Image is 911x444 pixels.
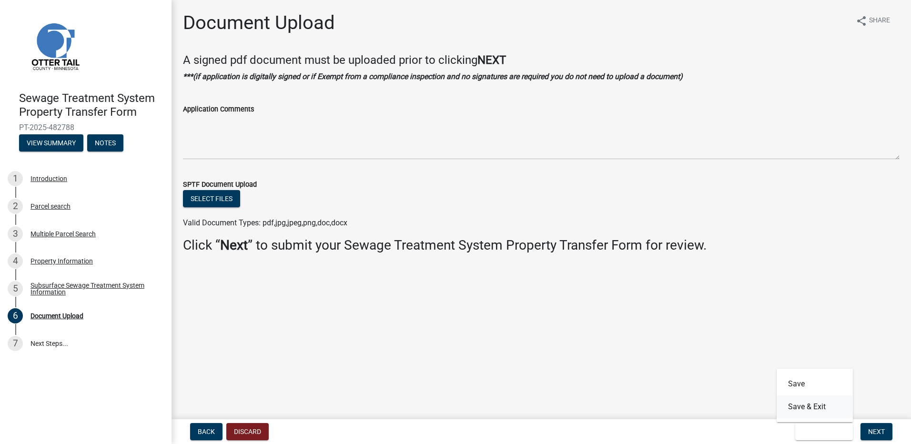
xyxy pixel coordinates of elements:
[795,423,853,440] button: Save & Exit
[8,308,23,323] div: 6
[477,53,506,67] strong: NEXT
[183,218,347,227] span: Valid Document Types: pdf,jpg,jpeg,png,doc,docx
[183,106,254,113] label: Application Comments
[777,395,853,418] button: Save & Exit
[19,91,164,119] h4: Sewage Treatment System Property Transfer Form
[868,428,885,435] span: Next
[8,281,23,296] div: 5
[198,428,215,435] span: Back
[87,134,123,151] button: Notes
[220,237,248,253] strong: Next
[30,282,156,295] div: Subsurface Sewage Treatment System Information
[183,182,257,188] label: SPTF Document Upload
[8,336,23,351] div: 7
[856,15,867,27] i: share
[87,140,123,147] wm-modal-confirm: Notes
[190,423,223,440] button: Back
[19,123,152,132] span: PT-2025-482788
[183,237,900,253] h3: Click “ ” to submit your Sewage Treatment System Property Transfer Form for review.
[8,171,23,186] div: 1
[30,203,71,210] div: Parcel search
[19,134,83,151] button: View Summary
[8,253,23,269] div: 4
[183,53,900,67] h4: A signed pdf document must be uploaded prior to clicking
[30,175,67,182] div: Introduction
[777,369,853,422] div: Save & Exit
[30,231,96,237] div: Multiple Parcel Search
[226,423,269,440] button: Discard
[848,11,898,30] button: shareShare
[19,140,83,147] wm-modal-confirm: Summary
[869,15,890,27] span: Share
[777,373,853,395] button: Save
[8,199,23,214] div: 2
[19,10,91,81] img: Otter Tail County, Minnesota
[183,11,335,34] h1: Document Upload
[8,226,23,242] div: 3
[30,313,83,319] div: Document Upload
[860,423,892,440] button: Next
[30,258,93,264] div: Property Information
[183,190,240,207] button: Select files
[183,72,683,81] strong: ***(if application is digitally signed or if Exempt from a compliance inspection and no signature...
[803,428,840,435] span: Save & Exit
